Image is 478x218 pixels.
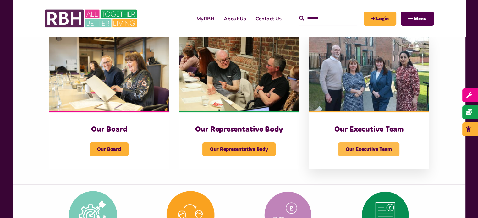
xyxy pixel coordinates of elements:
[192,10,219,27] a: MyRBH
[202,142,276,156] span: Our Representative Body
[364,12,396,26] a: MyRBH
[414,16,426,21] span: Menu
[49,36,169,169] a: Our Board Our Board
[251,10,286,27] a: Contact Us
[309,36,429,169] a: Our Executive Team Our Executive Team
[401,12,434,26] button: Navigation
[179,36,299,169] a: Our Representative Body Our Representative Body
[179,36,299,111] img: Rep Body
[338,142,399,156] span: Our Executive Team
[191,125,287,135] h3: Our Representative Body
[321,125,416,135] h3: Our Executive Team
[219,10,251,27] a: About Us
[62,125,157,135] h3: Our Board
[49,36,169,111] img: RBH Board 1
[309,36,429,111] img: RBH Executive Team
[44,6,139,31] img: RBH
[90,142,129,156] span: Our Board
